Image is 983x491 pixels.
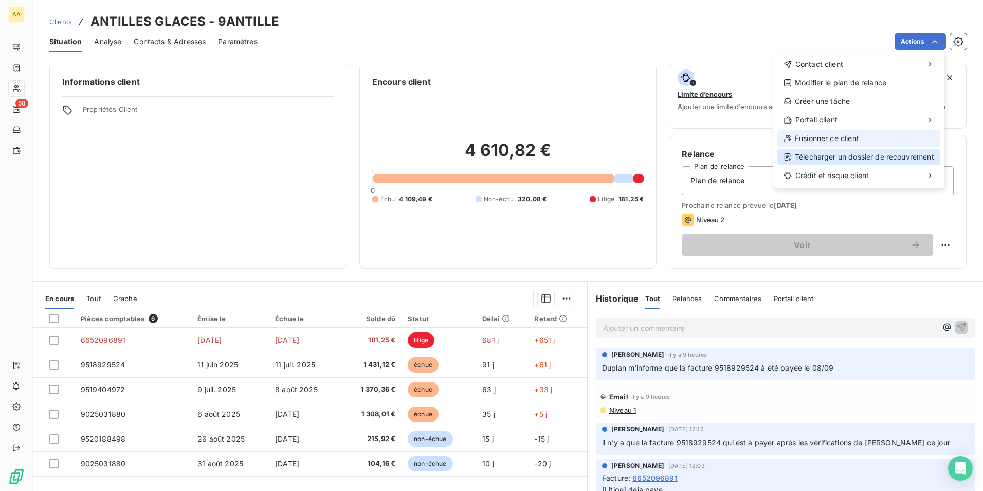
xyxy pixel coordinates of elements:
div: Actions [773,52,944,188]
div: Fusionner ce client [777,130,940,147]
span: Portail client [795,115,838,125]
div: Modifier le plan de relance [777,75,940,91]
span: Contact client [795,59,843,69]
span: Crédit et risque client [795,170,869,181]
div: Télécharger un dossier de recouvrement [777,149,940,165]
div: Créer une tâche [777,93,940,110]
